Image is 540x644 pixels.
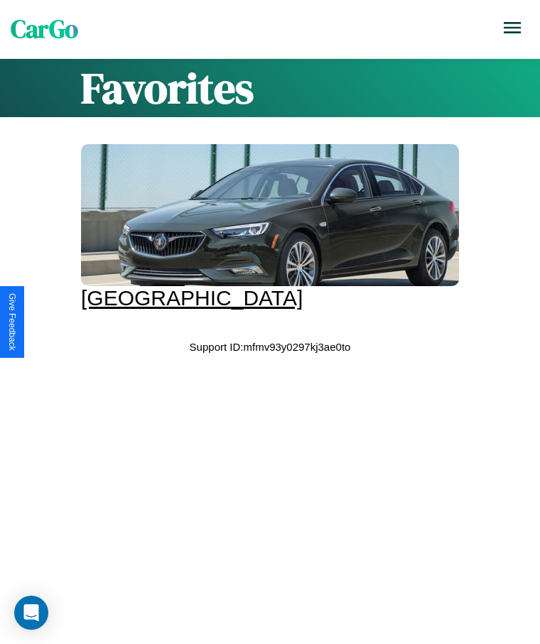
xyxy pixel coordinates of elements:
div: Give Feedback [7,293,17,351]
h1: Favorites [81,59,459,117]
div: [GEOGRAPHIC_DATA] [81,286,459,310]
div: Open Intercom Messenger [14,596,48,630]
span: CarGo [11,12,78,46]
p: Support ID: mfmv93y0297kj3ae0to [190,337,351,356]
